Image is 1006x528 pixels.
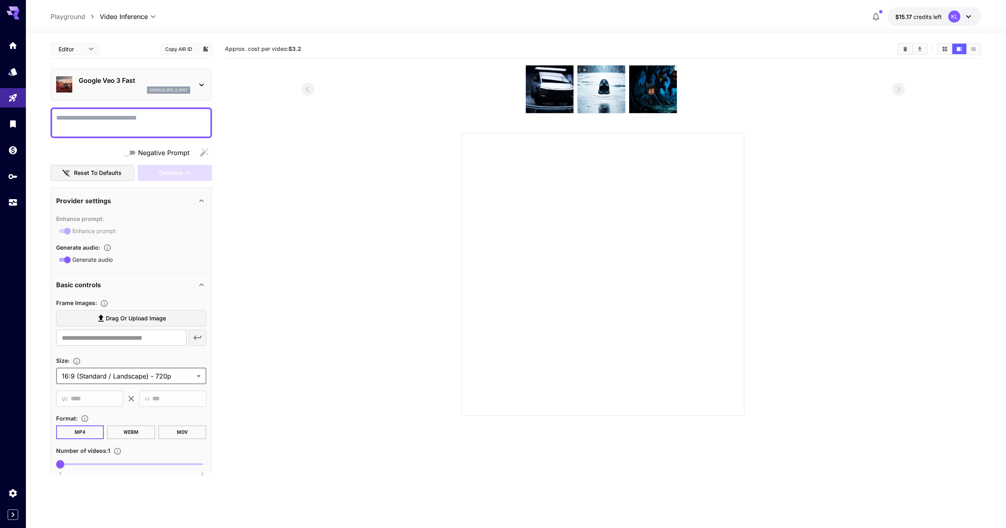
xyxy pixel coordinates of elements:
button: Choose the file format for the output video. [78,414,92,423]
span: Editor [59,45,84,53]
div: Library [8,119,18,129]
button: Show videos in grid view [938,44,952,54]
span: $15.17 [895,13,914,20]
img: gOI2012BBrF1wAAAABJRU5ErkJggg== [578,65,625,113]
div: Settings [8,488,18,498]
img: wCFdyHEu4A11QAAAABJRU5ErkJggg== [526,65,573,113]
div: Show videos in grid viewShow videos in video viewShow videos in list view [937,43,981,55]
button: $15.167KL [887,7,981,26]
div: Usage [8,198,18,208]
div: Clear videosDownload All [897,43,928,55]
b: $3.2 [288,45,301,52]
p: Basic controls [56,280,101,290]
button: Copy AIR ID [161,43,197,55]
span: 16:9 (Standard / Landscape) - 720p [62,371,193,381]
p: google_veo_3_fast [149,87,188,93]
span: Generate audio [72,255,113,264]
span: Number of videos : 1 [56,447,110,454]
button: Download All [913,44,927,54]
nav: breadcrumb [50,12,100,21]
button: WEBM [107,425,155,439]
div: Models [8,67,18,77]
button: MOV [158,425,206,439]
div: API Keys [8,171,18,181]
span: W [62,394,67,404]
img: z92N7vA1OCw+gAAAABJRU5ErkJggg== [629,65,677,113]
button: Clear videos [898,44,912,54]
button: Reset to defaults [50,165,134,181]
span: Video Inference [100,12,148,21]
div: Google Veo 3 Fastgoogle_veo_3_fast [56,72,206,97]
div: Home [8,40,18,50]
button: Show videos in video view [952,44,966,54]
span: credits left [914,13,942,20]
button: Show videos in list view [966,44,981,54]
div: $15.167 [895,13,942,21]
span: Size : [56,357,69,364]
div: Basic controls [56,275,206,295]
a: Playground [50,12,85,21]
p: Google Veo 3 Fast [79,76,190,85]
button: Add to library [202,44,209,54]
span: Negative Prompt [138,148,189,158]
span: Format : [56,415,78,422]
div: KL [948,11,960,23]
button: MP4 [56,425,104,439]
p: Provider settings [56,196,111,206]
label: Drag or upload image [56,310,206,327]
button: Upload frame images. [97,299,111,307]
span: Frame Images : [56,299,97,306]
button: Expand sidebar [8,509,18,520]
span: Approx. cost per video: [225,45,301,52]
button: Specify how many videos to generate in a single request. Each video generation will be charged se... [110,447,125,455]
span: Drag or upload image [106,313,166,324]
div: Playground [8,93,18,103]
div: Provider settings [56,191,206,210]
div: Wallet [8,145,18,155]
button: Adjust the dimensions of the generated image by specifying its width and height in pixels, or sel... [69,357,84,365]
span: Generate audio : [56,244,100,251]
span: H [145,394,149,404]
